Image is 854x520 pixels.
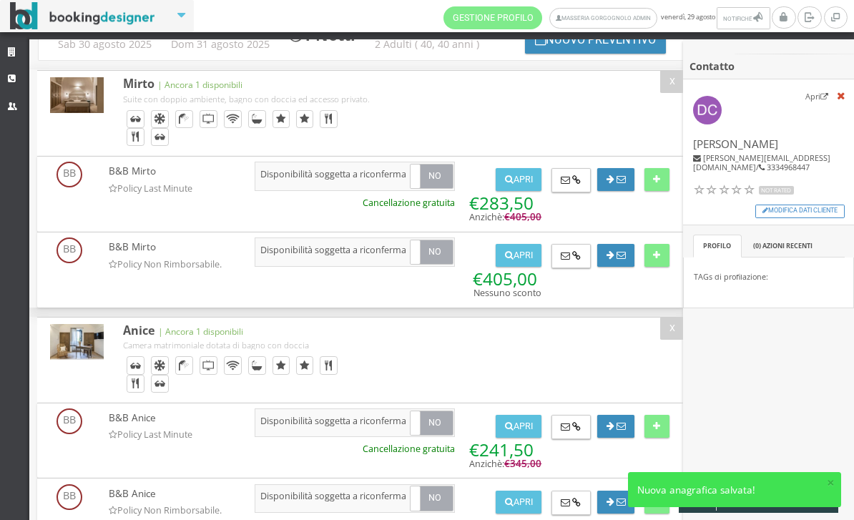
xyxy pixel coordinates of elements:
[549,8,657,29] a: Masseria Gorgognolo Admin
[693,152,830,172] span: [PERSON_NAME][EMAIL_ADDRESS][DOMAIN_NAME]
[694,271,768,282] span: TAGs di profilazione:
[693,235,742,258] a: Profilo
[693,137,778,151] span: [PERSON_NAME]
[743,235,823,258] a: ( ) Azioni recenti
[805,91,828,102] small: Apri
[827,476,835,489] button: ×
[759,186,793,195] span: Not Rated
[755,205,845,218] button: Modifica dati cliente
[10,2,155,30] img: BookingDesigner.com
[443,6,772,29] span: venerdì, 29 agosto
[693,183,756,198] div: Not Rated
[755,241,759,250] span: 0
[637,484,755,496] span: Nuova anagrafica salvata!
[693,182,794,197] a: Not Rated
[693,96,722,125] img: Daniele cappai
[693,154,845,172] h6: /
[767,162,810,172] span: 3334968447
[805,89,828,102] a: Apri
[717,7,770,29] button: Notifiche
[689,59,735,73] b: Contatto
[443,6,542,29] a: Gestione Profilo
[720,487,813,510] span: offerte da inviare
